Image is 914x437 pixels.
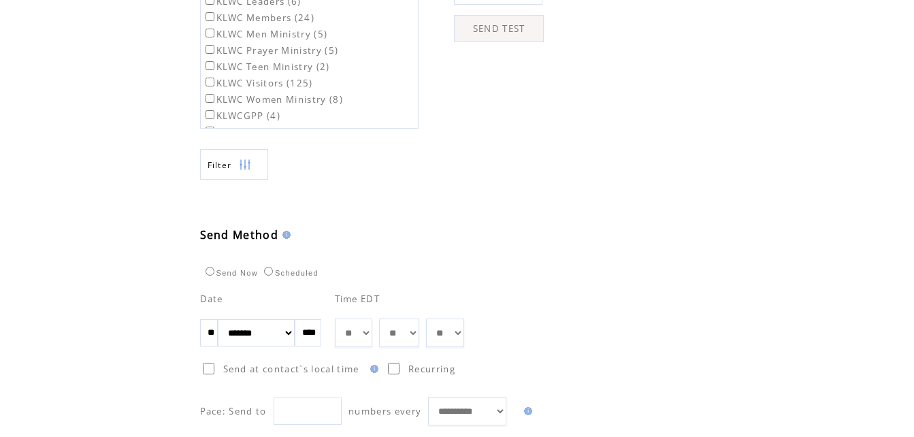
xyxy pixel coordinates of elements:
[366,365,378,373] img: help.gif
[206,127,214,135] input: Mens Prayer Breakfas (2)
[200,405,267,417] span: Pace: Send to
[206,267,214,276] input: Send Now
[454,15,544,42] a: SEND TEST
[520,407,532,415] img: help.gif
[264,267,273,276] input: Scheduled
[278,231,291,239] img: help.gif
[261,269,319,277] label: Scheduled
[203,61,330,73] label: KLWC Teen Ministry (2)
[202,269,258,277] label: Send Now
[200,293,223,305] span: Date
[203,44,339,56] label: KLWC Prayer Ministry (5)
[408,363,455,375] span: Recurring
[206,110,214,119] input: KLWCGPP (4)
[203,28,328,40] label: KLWC Men Ministry (5)
[335,293,380,305] span: Time EDT
[206,45,214,54] input: KLWC Prayer Ministry (5)
[348,405,421,417] span: numbers every
[203,126,340,138] label: Mens Prayer Breakfas (2)
[208,159,232,171] span: Show filters
[203,77,313,89] label: KLWC Visitors (125)
[203,93,344,106] label: KLWC Women Ministry (8)
[239,150,251,180] img: filters.png
[203,12,315,24] label: KLWC Members (24)
[206,94,214,103] input: KLWC Women Ministry (8)
[206,29,214,37] input: KLWC Men Ministry (5)
[206,78,214,86] input: KLWC Visitors (125)
[200,227,279,242] span: Send Method
[223,363,359,375] span: Send at contact`s local time
[206,12,214,21] input: KLWC Members (24)
[200,149,268,180] a: Filter
[206,61,214,70] input: KLWC Teen Ministry (2)
[203,110,281,122] label: KLWCGPP (4)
